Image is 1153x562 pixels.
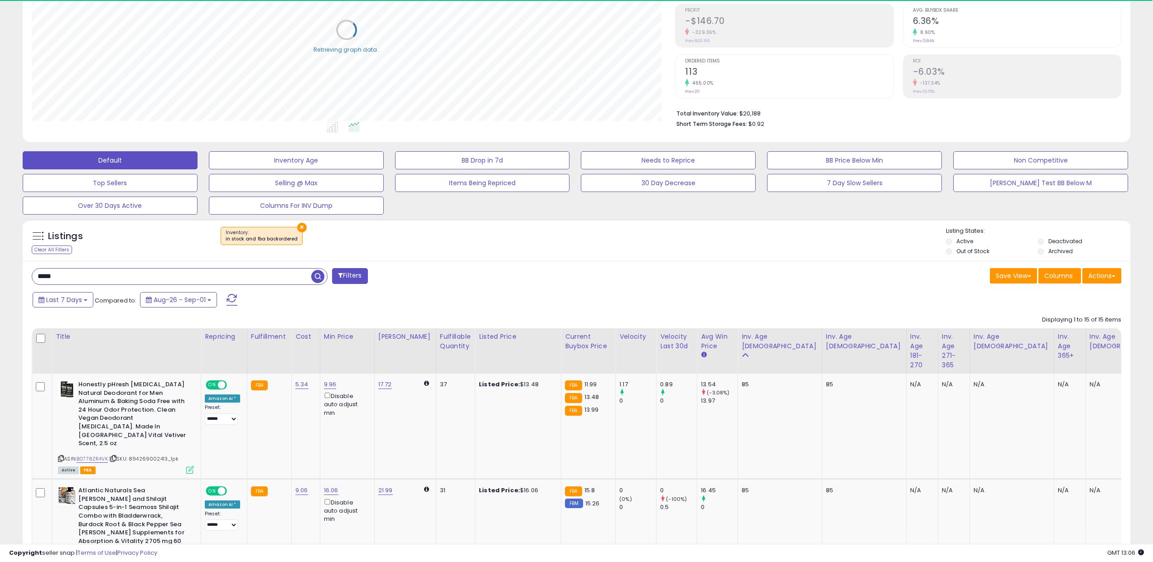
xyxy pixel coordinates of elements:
[226,487,240,495] span: OFF
[226,381,240,389] span: OFF
[685,8,893,13] span: Profit
[205,500,240,509] div: Amazon AI *
[440,486,468,495] div: 31
[990,268,1037,283] button: Save View
[1058,332,1082,360] div: Inv. Age 365+
[565,380,582,390] small: FBA
[226,229,298,243] span: Inventory :
[913,8,1121,13] span: Avg. Buybox Share
[942,380,963,389] div: N/A
[584,486,595,495] span: 15.8
[58,380,76,399] img: 41nSlyidIXL._SL40_.jpg
[440,332,471,351] div: Fulfillable Quantity
[205,404,240,425] div: Preset:
[660,397,697,405] div: 0
[826,380,899,389] div: 85
[251,380,268,390] small: FBA
[585,499,600,508] span: 15.26
[910,380,931,389] div: N/A
[701,351,706,359] small: Avg Win Price.
[619,503,656,511] div: 0
[1044,271,1073,280] span: Columns
[23,174,198,192] button: Top Sellers
[660,503,697,511] div: 0.5
[58,380,194,473] div: ASIN:
[676,120,747,128] b: Short Term Storage Fees:
[584,405,599,414] span: 13.99
[395,151,570,169] button: BB Drop in 7d
[565,406,582,416] small: FBA
[395,174,570,192] button: Items Being Repriced
[205,511,240,531] div: Preset:
[440,380,468,389] div: 37
[154,295,206,304] span: Aug-26 - Sep-01
[767,174,942,192] button: 7 Day Slow Sellers
[956,247,989,255] label: Out of Stock
[479,332,557,341] div: Listed Price
[742,486,815,495] div: 85
[95,296,136,305] span: Compared to:
[913,16,1121,28] h2: 6.36%
[974,332,1050,351] div: Inv. Age [DEMOGRAPHIC_DATA]
[584,380,597,389] span: 11.99
[942,332,966,370] div: Inv. Age 271-365
[748,120,764,128] span: $0.92
[619,332,652,341] div: Velocity
[207,381,218,389] span: ON
[913,67,1121,79] h2: -6.03%
[207,487,218,495] span: ON
[1048,237,1082,245] label: Deactivated
[660,332,693,351] div: Velocity Last 30d
[689,80,714,86] small: 465.00%
[77,455,108,463] a: B0778ZR4VK
[58,466,79,474] span: All listings currently available for purchase on Amazon
[1048,247,1073,255] label: Archived
[974,380,1047,389] div: N/A
[913,59,1121,64] span: ROI
[209,174,384,192] button: Selling @ Max
[324,486,338,495] a: 16.06
[1058,380,1079,389] div: N/A
[619,397,656,405] div: 0
[295,486,308,495] a: 9.06
[1042,316,1121,324] div: Displaying 1 to 15 of 15 items
[956,237,973,245] label: Active
[324,391,367,417] div: Disable auto adjust min
[619,495,632,503] small: (0%)
[581,174,756,192] button: 30 Day Decrease
[1082,268,1121,283] button: Actions
[910,486,931,495] div: N/A
[685,89,700,94] small: Prev: 20
[205,332,243,341] div: Repricing
[251,332,288,341] div: Fulfillment
[332,268,367,284] button: Filters
[479,486,554,495] div: $16.06
[917,29,935,36] small: 8.90%
[910,332,934,370] div: Inv. Age 181-270
[479,486,520,495] b: Listed Price:
[324,497,367,524] div: Disable auto adjust min
[205,394,240,403] div: Amazon AI *
[660,380,697,389] div: 0.89
[742,332,818,351] div: Inv. Age [DEMOGRAPHIC_DATA]
[676,107,1114,118] li: $20,188
[297,223,307,232] button: ×
[584,393,599,401] span: 13.48
[209,197,384,215] button: Columns For INV Dump
[701,486,738,495] div: 16.45
[685,16,893,28] h2: -$146.70
[565,393,582,403] small: FBA
[479,380,520,389] b: Listed Price:
[1038,268,1081,283] button: Columns
[946,227,1130,235] p: Listing States:
[767,151,942,169] button: BB Price Below Min
[689,29,716,36] small: -329.36%
[77,548,116,557] a: Terms of Use
[974,486,1047,495] div: N/A
[209,151,384,169] button: Inventory Age
[581,151,756,169] button: Needs to Reprice
[917,80,941,86] small: -137.34%
[685,59,893,64] span: Ordered Items
[913,89,935,94] small: Prev: 16.15%
[565,499,583,508] small: FBM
